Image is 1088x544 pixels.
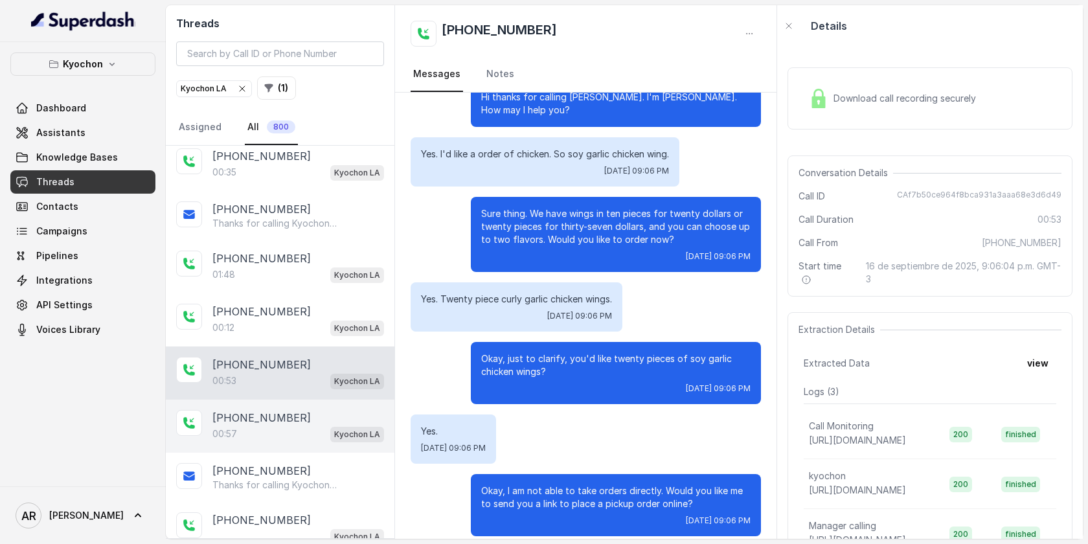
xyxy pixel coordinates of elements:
[212,268,235,281] p: 01:48
[10,244,155,267] a: Pipelines
[686,516,751,526] span: [DATE] 09:06 PM
[267,120,295,133] span: 800
[212,321,234,334] p: 00:12
[481,207,751,246] p: Sure thing. We have wings in ten pieces for twenty dollars or twenty pieces for thirty-seven doll...
[604,166,669,176] span: [DATE] 09:06 PM
[897,190,1061,203] span: CAf7b50ce964f8bca931a3aaa68e3d6d49
[212,217,337,230] p: Thanks for calling Kyochon Chicken LA! Enjoy 15% off! Here’s the online order link: [URL][DOMAIN_...
[334,269,380,282] p: Kyochon LA
[1001,427,1040,442] span: finished
[10,220,155,243] a: Campaigns
[811,18,847,34] p: Details
[36,225,87,238] span: Campaigns
[799,323,880,336] span: Extraction Details
[421,425,486,438] p: Yes.
[481,484,751,510] p: Okay, I am not able to take orders directly. Would you like me to send you a link to place a pick...
[421,443,486,453] span: [DATE] 09:06 PM
[10,96,155,120] a: Dashboard
[36,299,93,312] span: API Settings
[421,148,669,161] p: Yes. I'd like a order of chicken. So soy garlic chicken wing.
[36,200,78,213] span: Contacts
[31,10,135,31] img: light.svg
[809,420,874,433] p: Call Monitoring
[1019,352,1056,375] button: view
[1001,527,1040,542] span: finished
[1001,477,1040,492] span: finished
[49,509,124,522] span: [PERSON_NAME]
[334,428,380,441] p: Kyochon LA
[36,274,93,287] span: Integrations
[799,166,893,179] span: Conversation Details
[212,304,311,319] p: [PHONE_NUMBER]
[10,269,155,292] a: Integrations
[421,293,612,306] p: Yes. Twenty piece curly garlic chicken wings.
[176,80,252,97] button: Kyochon LA
[334,375,380,388] p: Kyochon LA
[36,176,74,188] span: Threads
[36,102,86,115] span: Dashboard
[212,251,311,266] p: [PHONE_NUMBER]
[866,260,1061,286] span: 16 de septiembre de 2025, 9:06:04 p.m. GMT-3
[804,385,1056,398] p: Logs ( 3 )
[809,470,846,482] p: kyochon
[949,477,972,492] span: 200
[442,21,557,47] h2: [PHONE_NUMBER]
[212,410,311,425] p: [PHONE_NUMBER]
[949,427,972,442] span: 200
[212,201,311,217] p: [PHONE_NUMBER]
[212,148,311,164] p: [PHONE_NUMBER]
[21,509,36,523] text: AR
[36,323,100,336] span: Voices Library
[411,57,761,92] nav: Tabs
[484,57,517,92] a: Notes
[809,484,906,495] span: [URL][DOMAIN_NAME]
[799,213,854,226] span: Call Duration
[809,435,906,446] span: [URL][DOMAIN_NAME]
[809,89,828,108] img: Lock Icon
[176,16,384,31] h2: Threads
[176,110,224,145] a: Assigned
[686,383,751,394] span: [DATE] 09:06 PM
[1037,213,1061,226] span: 00:53
[212,357,311,372] p: [PHONE_NUMBER]
[799,236,838,249] span: Call From
[809,519,876,532] p: Manager calling
[63,56,103,72] p: Kyochon
[334,322,380,335] p: Kyochon LA
[212,479,337,492] p: Thanks for calling Kyochon Chicken LA! Enjoy 15% off! Here’s the online order link: [URL][DOMAIN_...
[334,530,380,543] p: Kyochon LA
[799,190,825,203] span: Call ID
[212,463,311,479] p: [PHONE_NUMBER]
[181,82,247,95] div: Kyochon LA
[982,236,1061,249] span: [PHONE_NUMBER]
[10,121,155,144] a: Assistants
[212,427,237,440] p: 00:57
[481,352,751,378] p: Okay, just to clarify, you'd like twenty pieces of soy garlic chicken wings?
[257,76,296,100] button: (1)
[10,293,155,317] a: API Settings
[10,195,155,218] a: Contacts
[245,110,298,145] a: All800
[411,57,463,92] a: Messages
[10,170,155,194] a: Threads
[36,126,85,139] span: Assistants
[176,41,384,66] input: Search by Call ID or Phone Number
[10,146,155,169] a: Knowledge Bases
[833,92,981,105] span: Download call recording securely
[686,251,751,262] span: [DATE] 09:06 PM
[212,166,236,179] p: 00:35
[176,110,384,145] nav: Tabs
[36,249,78,262] span: Pipelines
[10,497,155,534] a: [PERSON_NAME]
[799,260,856,286] span: Start time
[10,52,155,76] button: Kyochon
[481,91,751,117] p: Hi thanks for calling [PERSON_NAME]. I'm [PERSON_NAME]. How may I help you?
[212,512,311,528] p: [PHONE_NUMBER]
[804,357,870,370] span: Extracted Data
[10,318,155,341] a: Voices Library
[949,527,972,542] span: 200
[212,374,236,387] p: 00:53
[334,166,380,179] p: Kyochon LA
[36,151,118,164] span: Knowledge Bases
[547,311,612,321] span: [DATE] 09:06 PM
